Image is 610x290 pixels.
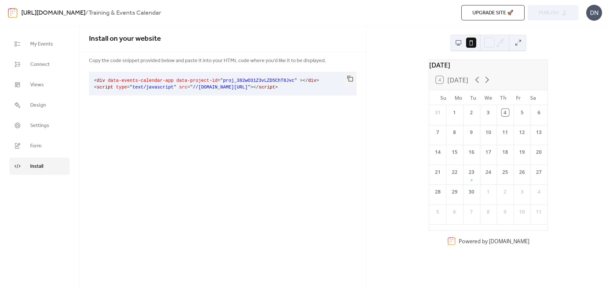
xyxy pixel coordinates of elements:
[466,90,481,105] div: Tu
[485,188,492,195] div: 1
[434,188,441,195] div: 28
[501,188,509,195] div: 2
[434,129,441,136] div: 7
[10,96,70,114] a: Design
[451,208,458,216] div: 6
[451,109,458,116] div: 1
[30,40,53,48] span: My Events
[275,85,278,90] span: >
[132,85,174,90] span: text/javascript
[468,109,475,116] div: 2
[518,208,525,216] div: 10
[485,208,492,216] div: 8
[518,109,525,116] div: 5
[468,188,475,195] div: 30
[496,90,511,105] div: Th
[97,85,113,90] span: script
[316,78,319,83] span: >
[94,78,97,83] span: <
[485,109,492,116] div: 3
[468,149,475,156] div: 16
[451,149,458,156] div: 15
[30,122,49,130] span: Settings
[485,129,492,136] div: 10
[108,78,173,83] span: data-events-calendar-app
[94,85,97,90] span: <
[130,85,132,90] span: "
[259,85,275,90] span: script
[300,78,303,83] span: >
[173,85,176,90] span: "
[248,85,251,90] span: "
[518,168,525,176] div: 26
[535,109,542,116] div: 6
[21,7,85,19] a: [URL][DOMAIN_NAME]
[193,85,248,90] span: //[DOMAIN_NAME][URL]
[481,90,496,105] div: We
[89,32,161,46] span: Install on your website
[485,149,492,156] div: 17
[501,208,509,216] div: 9
[468,208,475,216] div: 7
[451,168,458,176] div: 22
[253,85,259,90] span: </
[501,129,509,136] div: 11
[10,76,70,93] a: Views
[434,168,441,176] div: 21
[89,57,326,65] span: Copy the code snippet provided below and paste it into your HTML code where you'd like it to be d...
[187,85,190,90] span: =
[436,90,451,105] div: Su
[429,60,547,70] div: [DATE]
[535,168,542,176] div: 27
[10,35,70,53] a: My Events
[434,109,441,116] div: 31
[308,78,316,83] span: div
[127,85,130,90] span: =
[501,168,509,176] div: 25
[88,7,161,19] b: Training & Events Calendar
[535,149,542,156] div: 20
[451,90,466,105] div: Mo
[501,149,509,156] div: 18
[10,137,70,154] a: Form
[179,85,187,90] span: src
[10,56,70,73] a: Connect
[220,78,223,83] span: "
[218,78,220,83] span: =
[85,7,88,19] b: /
[434,208,441,216] div: 5
[525,90,540,105] div: Sa
[451,188,458,195] div: 29
[501,109,509,116] div: 4
[294,78,297,83] span: "
[223,78,295,83] span: proj_382wO31Z3vLZD5ChT8Jvc
[461,5,525,20] button: Upgrade site 🚀
[116,85,127,90] span: type
[250,85,253,90] span: >
[535,129,542,136] div: 13
[30,81,44,89] span: Views
[511,90,525,105] div: Fr
[30,142,42,150] span: Form
[518,188,525,195] div: 3
[30,102,46,109] span: Design
[10,117,70,134] a: Settings
[176,78,218,83] span: data-project-id
[10,158,70,175] a: Install
[586,5,602,21] div: DN
[434,149,441,156] div: 14
[30,163,43,170] span: Install
[8,8,17,18] img: logo
[190,85,193,90] span: "
[518,149,525,156] div: 19
[468,129,475,136] div: 9
[489,237,529,244] a: [DOMAIN_NAME]
[459,237,529,244] div: Powered by
[535,208,542,216] div: 11
[535,188,542,195] div: 4
[518,129,525,136] div: 12
[30,61,50,68] span: Connect
[485,168,492,176] div: 24
[472,9,513,17] span: Upgrade site 🚀
[468,168,475,176] div: 23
